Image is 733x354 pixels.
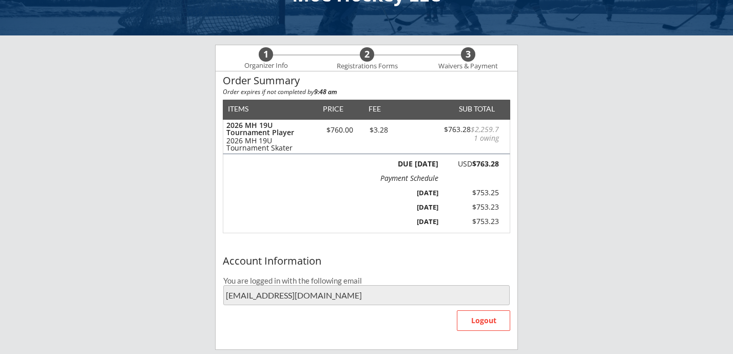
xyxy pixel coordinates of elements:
[461,49,475,60] div: 3
[441,125,499,143] div: $763.28
[396,160,438,167] div: DUE [DATE]
[383,202,438,212] div: [DATE]
[259,49,273,60] div: 1
[361,105,388,113] div: FEE
[226,122,313,136] div: 2026 MH 19U Tournament Player
[238,62,294,70] div: Organizer Info
[360,49,374,60] div: 2
[223,89,510,95] div: Order expires if not completed by
[318,126,361,134] div: $760.00
[361,126,396,134] div: $3.28
[332,62,402,70] div: Registrations Forms
[433,62,504,70] div: Waivers & Payment
[226,137,313,152] div: 2026 MH 19U Tournament Skater
[314,87,337,96] strong: 9:48 am
[457,310,510,331] button: Logout
[223,75,510,86] div: Order Summary
[318,105,348,113] div: PRICE
[223,255,510,267] div: Account Information
[449,216,499,227] div: $753.23
[455,105,495,113] div: SUB TOTAL
[449,202,499,212] div: $753.23
[449,188,499,198] div: $753.25
[380,175,438,182] div: Payment Schedule
[472,159,499,169] strong: $763.28
[444,160,499,167] div: USD
[383,217,438,226] div: [DATE]
[383,188,438,197] div: [DATE]
[228,105,264,113] div: ITEMS
[471,124,499,143] font: $2,259.71 owing
[223,277,510,285] div: You are logged in with the following email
